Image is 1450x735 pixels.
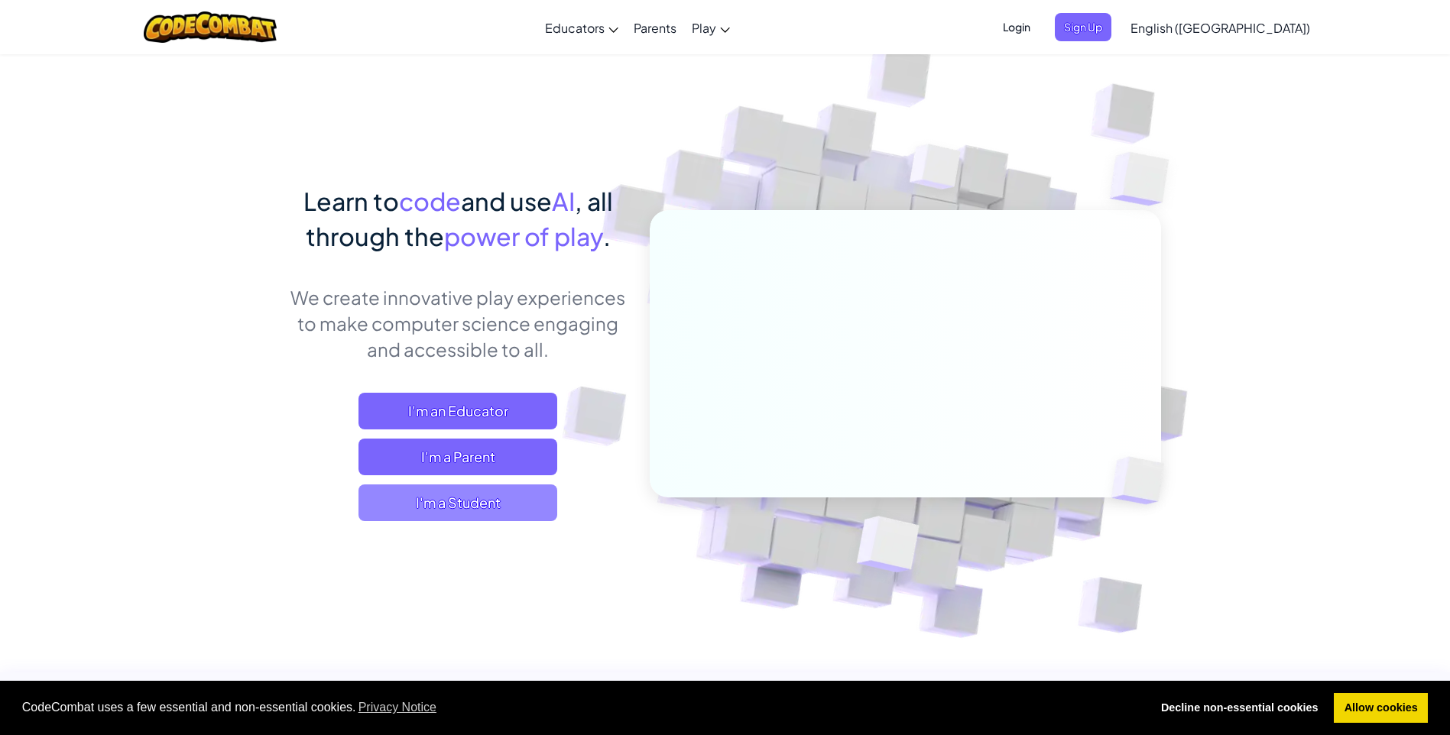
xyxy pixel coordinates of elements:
button: I'm a Student [358,484,557,521]
p: We create innovative play experiences to make computer science engaging and accessible to all. [290,284,627,362]
span: CodeCombat uses a few essential and non-essential cookies. [22,696,1139,719]
span: . [603,221,611,251]
img: Overlap cubes [881,114,991,228]
a: Parents [626,7,684,48]
img: Overlap cubes [1085,425,1200,536]
span: Learn to [303,186,399,216]
img: Overlap cubes [819,484,955,610]
a: Play [684,7,738,48]
a: deny cookies [1150,693,1328,724]
a: Educators [537,7,626,48]
a: learn more about cookies [356,696,440,719]
span: code [399,186,461,216]
a: English ([GEOGRAPHIC_DATA]) [1123,7,1318,48]
img: CodeCombat logo [144,11,277,43]
span: English ([GEOGRAPHIC_DATA]) [1130,20,1310,36]
a: I'm a Parent [358,439,557,475]
button: Login [994,13,1040,41]
a: I'm an Educator [358,393,557,429]
span: and use [461,186,552,216]
button: Sign Up [1055,13,1111,41]
span: Play [692,20,716,36]
span: AI [552,186,575,216]
img: Overlap cubes [1079,115,1212,244]
a: allow cookies [1334,693,1428,724]
span: Educators [545,20,605,36]
span: power of play [444,221,603,251]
